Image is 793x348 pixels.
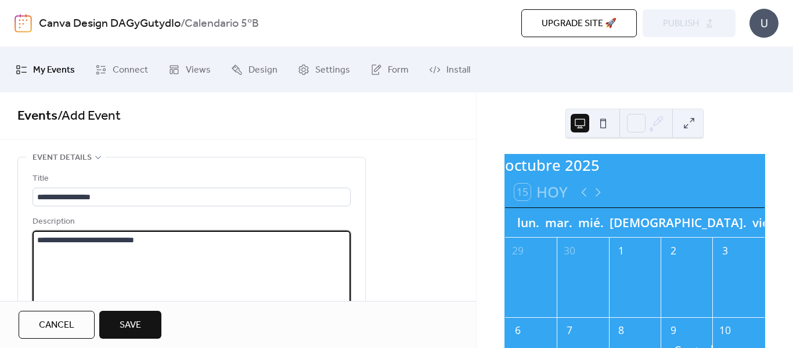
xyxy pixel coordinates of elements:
span: / Add Event [57,103,121,129]
div: mié. [575,208,607,238]
div: Description [33,215,348,229]
span: Form [388,61,409,80]
div: 7 [563,323,577,338]
a: Events [17,103,57,129]
div: 6 [510,323,525,338]
span: Cancel [39,318,74,332]
span: Views [186,61,211,80]
a: Design [222,52,286,88]
div: 29 [510,243,525,258]
div: 9 [666,323,681,338]
button: Save [99,311,161,339]
div: 1 [614,243,629,258]
button: Cancel [19,311,95,339]
a: Canva Design DAGyGutydIo [39,13,181,35]
span: Settings [315,61,350,80]
span: Event details [33,151,92,165]
b: Calendario 5ºB [185,13,259,35]
div: octubre 2025 [505,155,765,177]
div: mar. [542,208,575,238]
div: lun. [514,208,542,238]
div: 8 [614,323,629,338]
div: vie. [749,208,776,238]
img: logo [15,14,32,33]
div: 2 [666,243,681,258]
span: Save [120,318,141,332]
div: 10 [718,323,733,338]
b: / [181,13,185,35]
div: U [749,9,778,38]
div: [DEMOGRAPHIC_DATA]. [607,208,749,238]
div: 3 [718,243,733,258]
span: Install [446,61,470,80]
a: My Events [7,52,84,88]
a: Settings [289,52,359,88]
a: Form [362,52,417,88]
button: Upgrade site 🚀 [521,9,637,37]
a: Install [420,52,479,88]
a: Connect [86,52,157,88]
div: 30 [563,243,577,258]
a: Views [160,52,219,88]
span: Upgrade site 🚀 [542,17,617,31]
span: Design [248,61,277,80]
div: Title [33,172,348,186]
span: My Events [33,61,75,80]
span: Connect [113,61,148,80]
